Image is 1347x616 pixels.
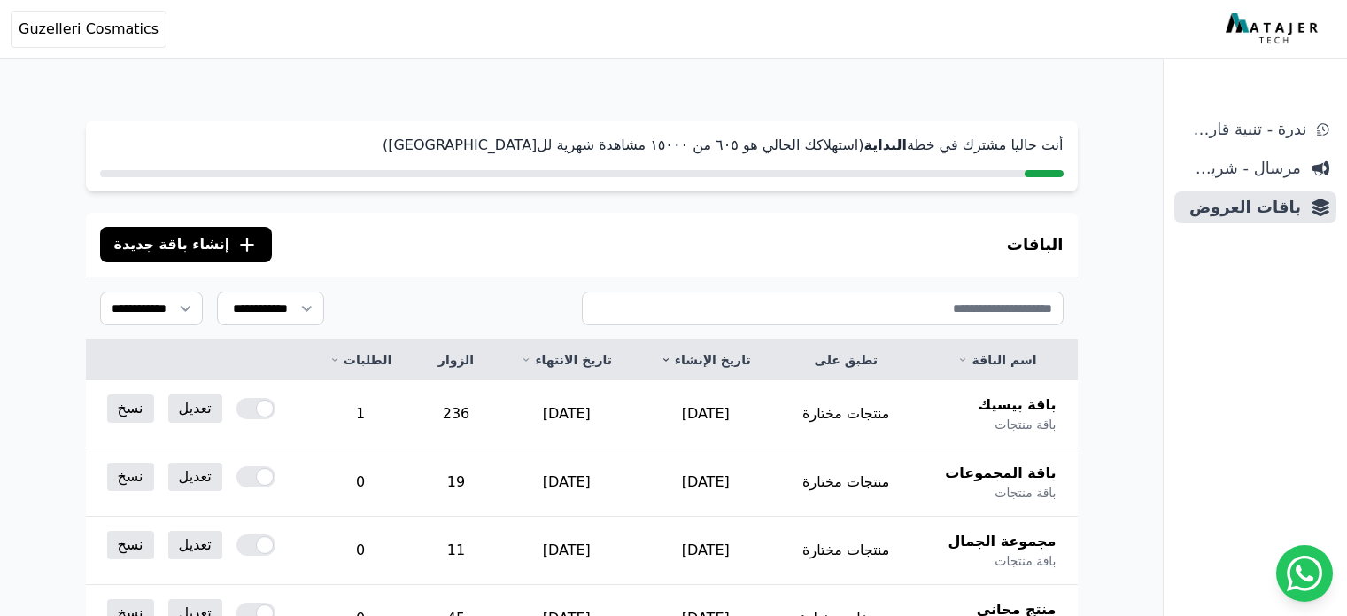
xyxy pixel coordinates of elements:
[995,552,1056,570] span: باقة منتجات
[945,463,1056,484] span: باقة المجموعات
[497,517,636,585] td: [DATE]
[415,340,497,380] th: الزوار
[107,531,154,559] a: نسخ
[19,19,159,40] span: Guzelleri Cosmatics
[306,448,415,517] td: 0
[497,380,636,448] td: [DATE]
[518,351,615,369] a: تاريخ الانتهاء
[415,380,497,448] td: 236
[1181,156,1301,181] span: مرسال - شريط دعاية
[948,531,1056,552] span: مجموعة الجمال
[100,227,273,262] button: إنشاء باقة جديدة
[636,517,775,585] td: [DATE]
[995,416,1056,433] span: باقة منتجات
[306,380,415,448] td: 1
[114,234,230,255] span: إنشاء باقة جديدة
[1226,13,1322,45] img: MatajerTech Logo
[939,351,1057,369] a: اسم الباقة
[978,394,1056,416] span: باقة بيسيك
[775,517,917,585] td: منتجات مختارة
[100,135,1064,156] p: أنت حاليا مشترك في خطة (استهلاكك الحالي هو ٦۰٥ من ١٥۰۰۰ مشاهدة شهرية لل[GEOGRAPHIC_DATA])
[1007,232,1064,257] h3: الباقات
[11,11,166,48] button: Guzelleri Cosmatics
[327,351,394,369] a: الطلبات
[107,463,154,491] a: نسخ
[995,484,1056,502] span: باقة منتجات
[863,136,906,153] strong: البداية
[168,394,222,423] a: تعديل
[107,394,154,423] a: نسخ
[775,340,917,380] th: تطبق على
[415,517,497,585] td: 11
[168,463,222,491] a: تعديل
[1181,195,1301,220] span: باقات العروض
[1181,117,1306,142] span: ندرة - تنبية قارب علي النفاذ
[636,380,775,448] td: [DATE]
[415,448,497,517] td: 19
[168,531,222,559] a: تعديل
[775,448,917,517] td: منتجات مختارة
[775,380,917,448] td: منتجات مختارة
[306,517,415,585] td: 0
[636,448,775,517] td: [DATE]
[657,351,754,369] a: تاريخ الإنشاء
[497,448,636,517] td: [DATE]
